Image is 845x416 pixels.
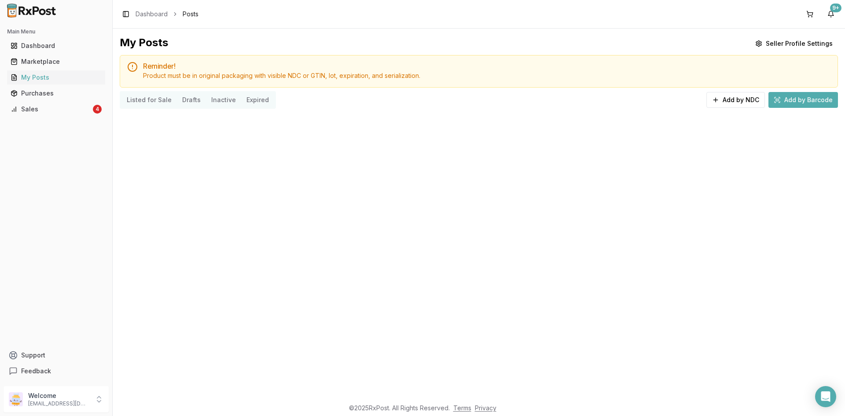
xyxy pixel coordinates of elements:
span: Feedback [21,367,51,376]
a: Marketplace [7,54,105,70]
button: Listed for Sale [121,93,177,107]
img: RxPost Logo [4,4,60,18]
div: Product must be in original packaging with visible NDC or GTIN, lot, expiration, and serialization. [143,71,830,80]
button: Sales4 [4,102,109,116]
a: Privacy [475,404,496,412]
div: 9+ [830,4,841,12]
p: [EMAIL_ADDRESS][DOMAIN_NAME] [28,400,89,407]
h2: Main Menu [7,28,105,35]
button: Add by Barcode [768,92,838,108]
h5: Reminder! [143,63,830,70]
button: My Posts [4,70,109,85]
div: Marketplace [11,57,102,66]
button: Drafts [177,93,206,107]
button: Support [4,347,109,363]
button: Inactive [206,93,241,107]
p: Welcome [28,391,89,400]
div: 4 [93,105,102,114]
img: User avatar [9,392,23,406]
button: Feedback [4,363,109,379]
button: Seller Profile Settings [750,36,838,52]
a: Terms [453,404,471,412]
button: Dashboard [4,39,109,53]
button: 9+ [824,7,838,21]
div: My Posts [120,36,168,52]
button: Add by NDC [706,92,765,108]
div: Dashboard [11,41,102,50]
button: Purchases [4,86,109,100]
button: Expired [241,93,274,107]
button: Marketplace [4,55,109,69]
a: My Posts [7,70,105,85]
span: Posts [183,10,198,18]
div: Open Intercom Messenger [815,386,836,407]
a: Dashboard [136,10,168,18]
a: Purchases [7,85,105,101]
div: My Posts [11,73,102,82]
nav: breadcrumb [136,10,198,18]
div: Sales [11,105,91,114]
a: Dashboard [7,38,105,54]
div: Purchases [11,89,102,98]
a: Sales4 [7,101,105,117]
